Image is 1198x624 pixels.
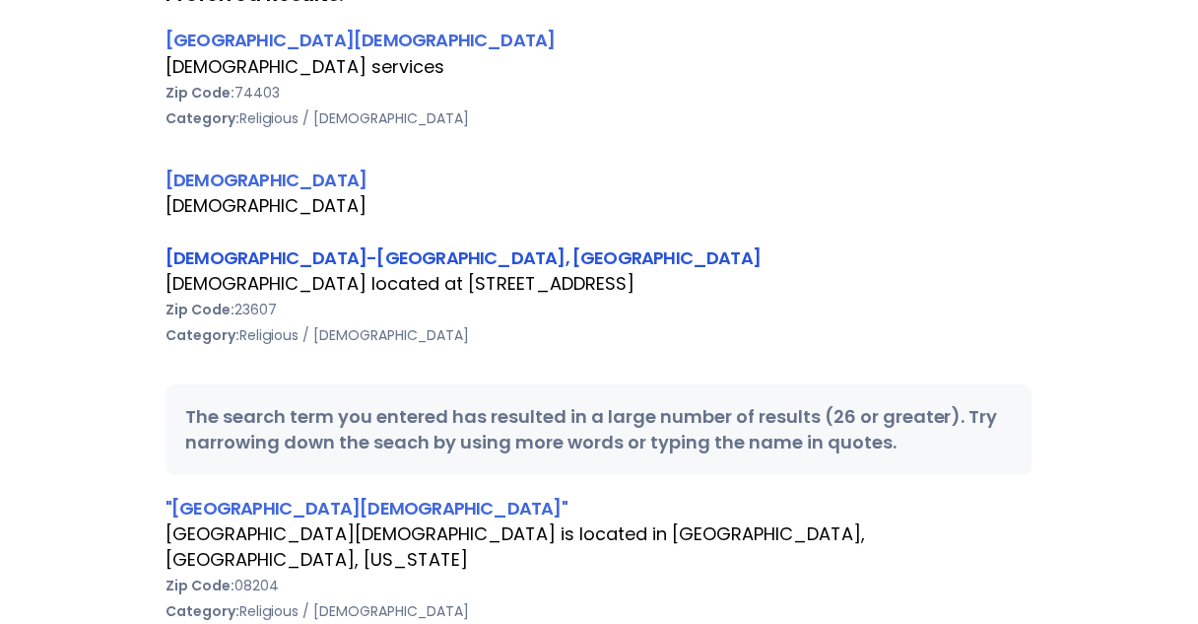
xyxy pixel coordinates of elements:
div: 23607 [166,297,1032,322]
div: [DEMOGRAPHIC_DATA] located at [STREET_ADDRESS] [166,271,1032,297]
div: "[GEOGRAPHIC_DATA][DEMOGRAPHIC_DATA]" [166,495,1032,521]
b: Category: [166,325,239,345]
div: [DEMOGRAPHIC_DATA] [166,167,1032,193]
div: [GEOGRAPHIC_DATA][DEMOGRAPHIC_DATA] [166,27,1032,53]
div: [DEMOGRAPHIC_DATA] [166,193,1032,219]
div: 74403 [166,80,1032,105]
div: Religious / [DEMOGRAPHIC_DATA] [166,105,1032,131]
div: Religious / [DEMOGRAPHIC_DATA] [166,598,1032,624]
b: Zip Code: [166,83,234,103]
b: Zip Code: [166,300,234,319]
div: Religious / [DEMOGRAPHIC_DATA] [166,322,1032,348]
div: [DEMOGRAPHIC_DATA]-[GEOGRAPHIC_DATA], [GEOGRAPHIC_DATA] [166,244,1032,271]
b: Category: [166,601,239,621]
div: [GEOGRAPHIC_DATA][DEMOGRAPHIC_DATA] is located in [GEOGRAPHIC_DATA], [GEOGRAPHIC_DATA], [US_STATE] [166,521,1032,573]
a: [GEOGRAPHIC_DATA][DEMOGRAPHIC_DATA] [166,28,556,52]
div: The search term you entered has resulted in a large number of results (26 or greater). Try narrow... [166,384,1032,475]
a: [DEMOGRAPHIC_DATA] [166,168,366,192]
a: [DEMOGRAPHIC_DATA]-[GEOGRAPHIC_DATA], [GEOGRAPHIC_DATA] [166,245,761,270]
b: Zip Code: [166,576,234,595]
div: 08204 [166,573,1032,598]
div: [DEMOGRAPHIC_DATA] services [166,54,1032,80]
a: "[GEOGRAPHIC_DATA][DEMOGRAPHIC_DATA]" [166,496,567,520]
b: Category: [166,108,239,128]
